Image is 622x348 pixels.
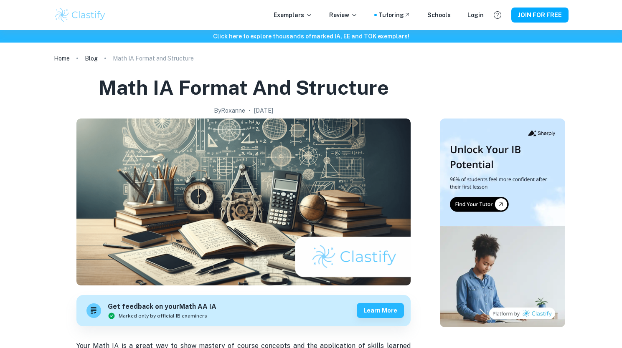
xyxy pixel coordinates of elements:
[329,10,358,20] p: Review
[249,106,251,115] p: •
[2,32,620,41] h6: Click here to explore thousands of marked IA, EE and TOK exemplars !
[274,10,312,20] p: Exemplars
[511,8,569,23] button: JOIN FOR FREE
[85,53,98,64] a: Blog
[76,295,411,326] a: Get feedback on yourMath AA IAMarked only by official IB examinersLearn more
[467,10,484,20] a: Login
[490,8,505,22] button: Help and Feedback
[427,10,451,20] a: Schools
[54,7,107,23] img: Clastify logo
[440,119,565,327] img: Thumbnail
[378,10,411,20] a: Tutoring
[98,74,389,101] h1: Math IA Format and Structure
[254,106,273,115] h2: [DATE]
[76,119,411,285] img: Math IA Format and Structure cover image
[119,312,207,320] span: Marked only by official IB examiners
[113,54,194,63] p: Math IA Format and Structure
[214,106,245,115] h2: By Roxanne
[108,302,216,312] h6: Get feedback on your Math AA IA
[357,303,404,318] button: Learn more
[54,53,70,64] a: Home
